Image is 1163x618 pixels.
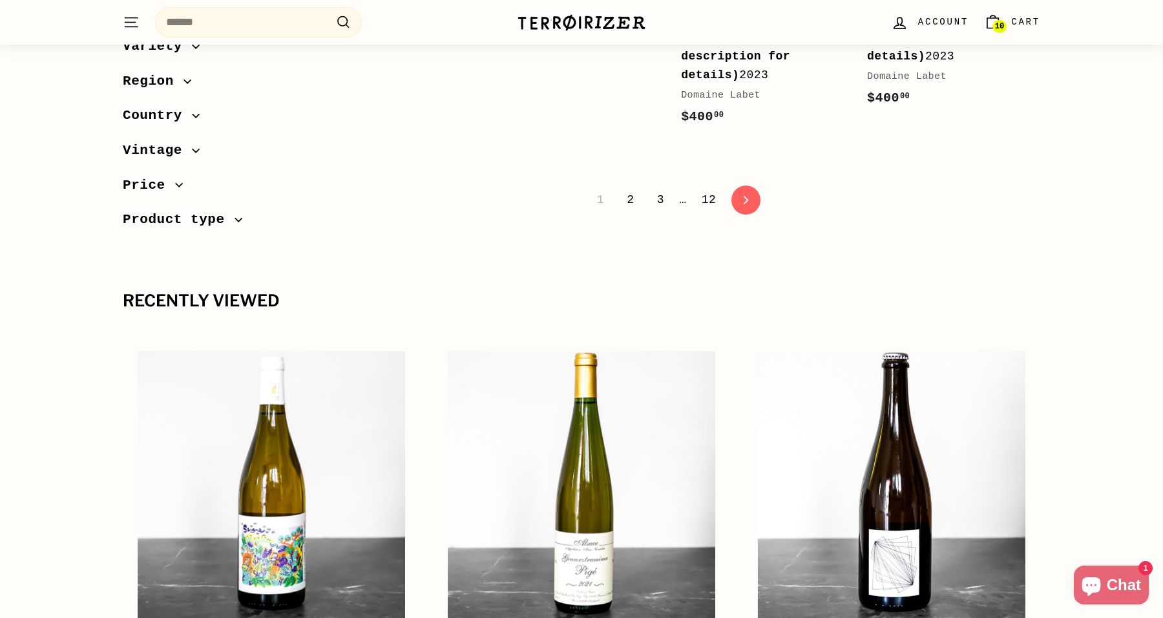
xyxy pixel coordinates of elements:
a: Account [883,3,976,41]
span: Variety [123,36,192,58]
button: Variety [123,32,288,67]
a: 2 [619,189,642,211]
span: Product type [123,209,235,231]
sup: 00 [714,111,724,120]
inbox-online-store-chat: Shopify online store chat [1070,566,1153,608]
div: Recently viewed [123,292,1040,310]
a: 12 [694,189,724,211]
a: 3 [649,189,672,211]
span: Country [123,105,192,127]
span: Price [123,175,175,197]
button: Product type [123,206,288,240]
button: Price [123,171,288,206]
span: … [679,194,686,206]
span: Cart [1011,15,1040,29]
a: Cart [976,3,1048,41]
span: 10 [995,22,1004,31]
span: 1 [589,189,612,211]
span: Region [123,70,183,92]
button: Country [123,101,288,136]
button: Region [123,67,288,102]
span: Vintage [123,140,192,162]
span: $400 [681,109,724,124]
div: Domaine Labet [681,88,841,103]
button: Vintage [123,136,288,171]
span: Account [918,15,969,29]
span: $400 [867,91,910,105]
sup: 00 [900,92,910,101]
div: Domaine Labet [867,69,1027,85]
